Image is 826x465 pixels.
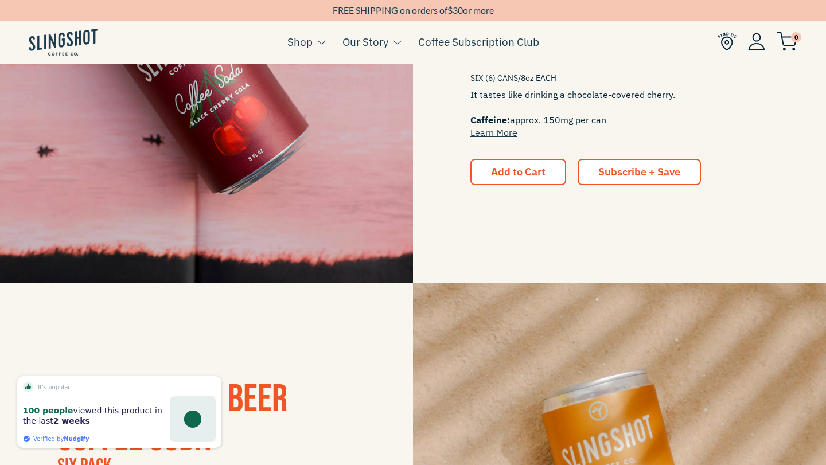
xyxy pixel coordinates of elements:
[287,33,313,50] a: Shop
[718,32,737,51] img: Find Us
[470,68,769,88] span: SIX (6) CANS/8oz EACH
[447,5,453,15] span: $
[470,88,769,139] span: It tastes like drinking a chocolate-covered cherry. approx. 150mg per can
[453,5,463,15] span: 30
[791,32,801,42] span: 0
[777,32,797,51] img: cart
[748,33,765,50] img: Account
[470,114,510,126] span: Caffeine:
[342,33,388,50] a: Our Story
[578,159,701,185] a: Subscribe + Save
[470,127,517,138] a: Learn More
[598,165,680,178] span: Subscribe + Save
[418,33,539,50] a: Coffee Subscription Club
[491,165,546,178] span: Add to Cart
[777,35,797,49] a: 0
[470,159,566,185] button: Add to Cart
